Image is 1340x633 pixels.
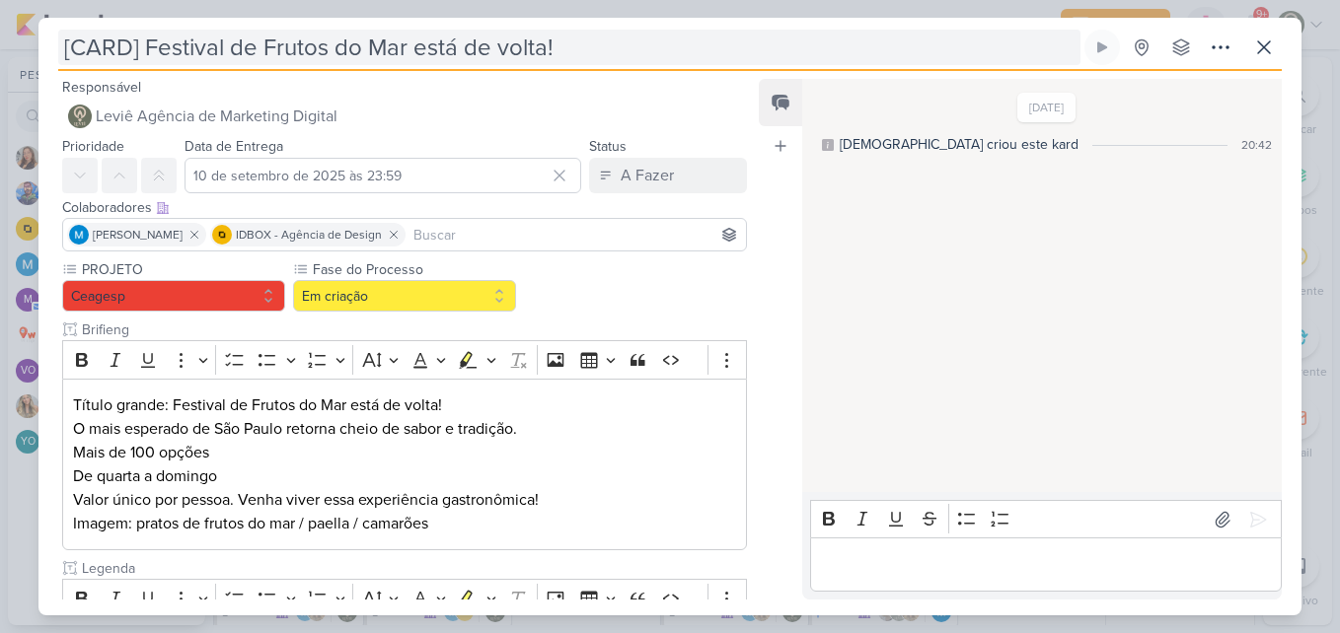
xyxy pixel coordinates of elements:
[93,226,183,244] span: [PERSON_NAME]
[236,226,382,244] span: IDBOX - Agência de Design
[62,138,124,155] label: Prioridade
[311,259,516,280] label: Fase do Processo
[293,280,516,312] button: Em criação
[58,30,1080,65] input: Kard Sem Título
[62,197,747,218] div: Colaboradores
[840,134,1079,155] div: [DEMOGRAPHIC_DATA] criou este kard
[810,500,1282,538] div: Editor toolbar
[62,99,747,134] button: Leviê Agência de Marketing Digital
[589,158,747,193] button: A Fazer
[1094,39,1110,55] div: Ligar relógio
[68,105,92,128] img: Leviê Agência de Marketing Digital
[73,393,736,512] p: Título grande: Festival de Frutos do Mar está de volta! O mais esperado de São Paulo retorna chei...
[409,223,742,246] input: Buscar
[96,105,337,128] span: Leviê Agência de Marketing Digital
[78,558,747,579] input: Texto sem título
[62,79,141,96] label: Responsável
[62,579,747,617] div: Editor toolbar
[212,225,232,245] img: IDBOX - Agência de Design
[1241,136,1272,154] div: 20:42
[185,138,283,155] label: Data de Entrega
[62,379,747,551] div: Editor editing area: main
[589,138,627,155] label: Status
[73,512,736,535] p: Imagem: pratos de frutos do mar / paella / camarões
[80,259,285,280] label: PROJETO
[185,158,581,193] input: Select a date
[78,319,747,340] input: Texto sem título
[810,537,1282,592] div: Editor editing area: main
[621,164,674,187] div: A Fazer
[62,280,285,312] button: Ceagesp
[69,225,89,245] img: MARIANA MIRANDA
[62,340,747,379] div: Editor toolbar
